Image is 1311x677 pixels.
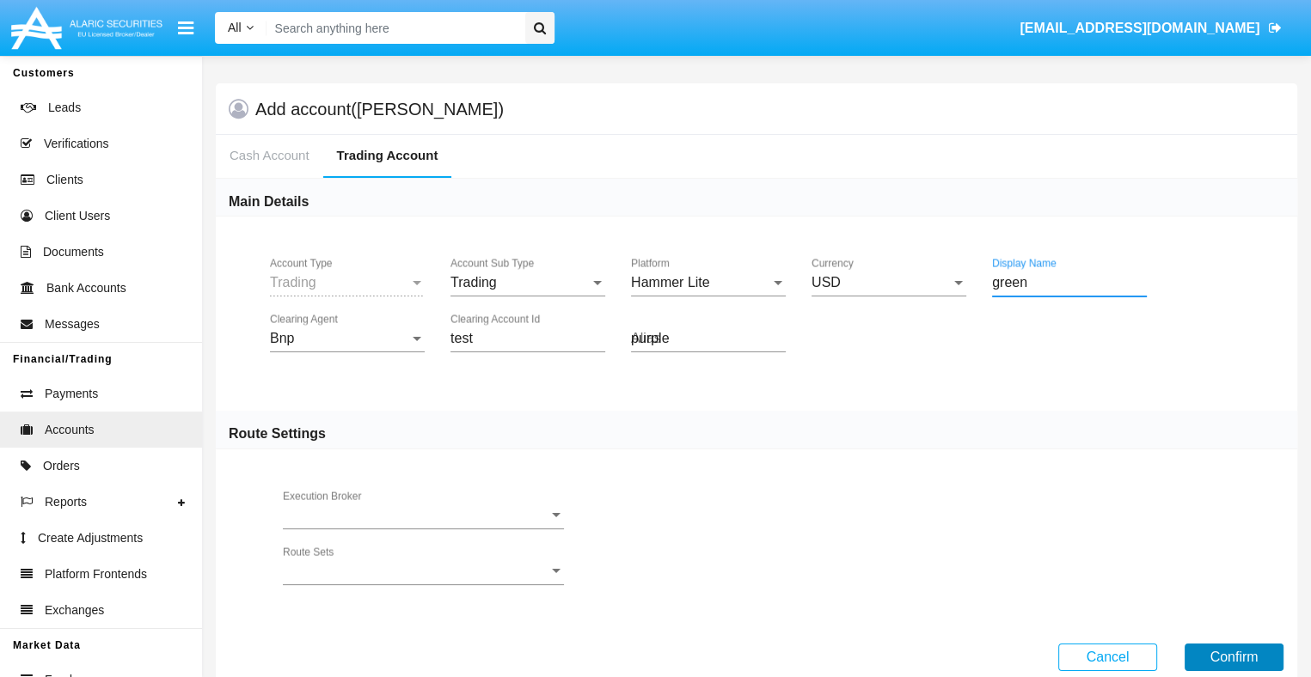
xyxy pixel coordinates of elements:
[283,508,548,523] span: Execution Broker
[228,21,242,34] span: All
[229,192,309,211] h6: Main Details
[45,493,87,511] span: Reports
[450,275,497,290] span: Trading
[631,275,710,290] span: Hammer Lite
[38,529,143,547] span: Create Adjustments
[45,207,110,225] span: Client Users
[1012,4,1290,52] a: [EMAIL_ADDRESS][DOMAIN_NAME]
[270,331,294,345] span: Bnp
[255,102,504,116] h5: Add account ([PERSON_NAME])
[43,243,104,261] span: Documents
[9,3,165,53] img: Logo image
[215,19,266,37] a: All
[266,12,519,44] input: Search
[812,275,841,290] span: USD
[1020,21,1259,35] span: [EMAIL_ADDRESS][DOMAIN_NAME]
[229,424,326,443] h6: Route Settings
[45,601,104,619] span: Exchanges
[283,564,548,579] span: Route Sets
[48,99,81,117] span: Leads
[46,279,126,297] span: Bank Accounts
[1058,643,1157,671] button: Cancel
[1185,643,1283,671] button: Confirm
[43,457,80,475] span: Orders
[45,565,147,583] span: Platform Frontends
[45,421,95,439] span: Accounts
[45,315,100,333] span: Messages
[270,275,316,290] span: Trading
[45,385,98,403] span: Payments
[44,135,108,153] span: Verifications
[46,171,83,189] span: Clients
